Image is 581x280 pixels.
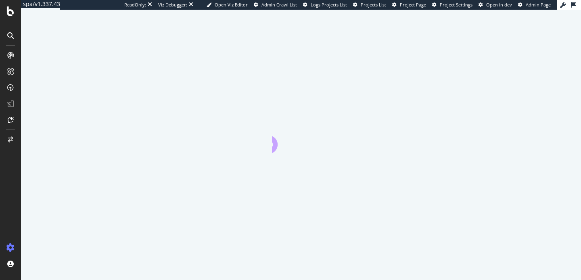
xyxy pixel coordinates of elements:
a: Admin Crawl List [254,2,297,8]
div: Viz Debugger: [158,2,187,8]
a: Open in dev [479,2,512,8]
a: Open Viz Editor [207,2,248,8]
span: Admin Crawl List [261,2,297,8]
a: Projects List [353,2,386,8]
span: Projects List [361,2,386,8]
a: Admin Page [518,2,551,8]
a: Logs Projects List [303,2,347,8]
span: Admin Page [526,2,551,8]
span: Open Viz Editor [215,2,248,8]
span: Open in dev [486,2,512,8]
div: animation [272,124,330,153]
a: Project Page [392,2,426,8]
span: Logs Projects List [311,2,347,8]
a: Project Settings [432,2,472,8]
span: Project Settings [440,2,472,8]
div: ReadOnly: [124,2,146,8]
span: Project Page [400,2,426,8]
